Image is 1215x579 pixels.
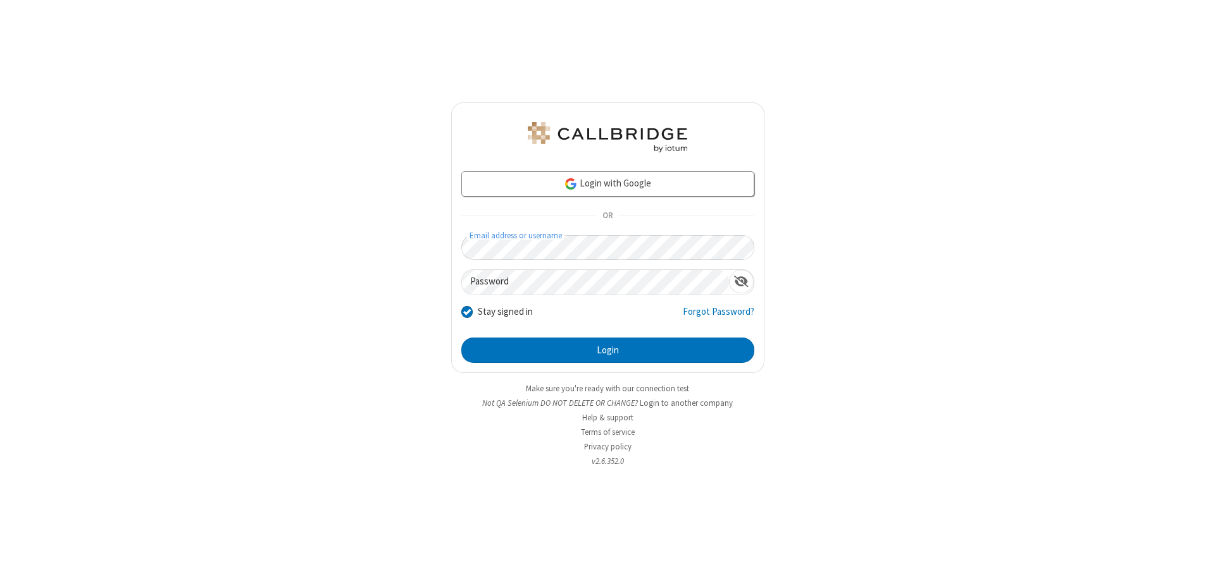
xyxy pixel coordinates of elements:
button: Login to another company [640,397,733,409]
li: v2.6.352.0 [451,455,764,467]
li: Not QA Selenium DO NOT DELETE OR CHANGE? [451,397,764,409]
input: Password [462,270,729,295]
a: Privacy policy [584,441,632,452]
label: Stay signed in [478,305,533,319]
div: Show password [729,270,754,293]
img: google-icon.png [564,177,578,191]
a: Login with Google [461,171,754,197]
a: Forgot Password? [683,305,754,329]
input: Email address or username [461,235,754,260]
button: Login [461,338,754,363]
img: QA Selenium DO NOT DELETE OR CHANGE [525,122,690,152]
a: Terms of service [581,427,635,437]
span: OR [597,207,618,225]
a: Help & support [582,412,633,423]
a: Make sure you're ready with our connection test [526,383,689,394]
